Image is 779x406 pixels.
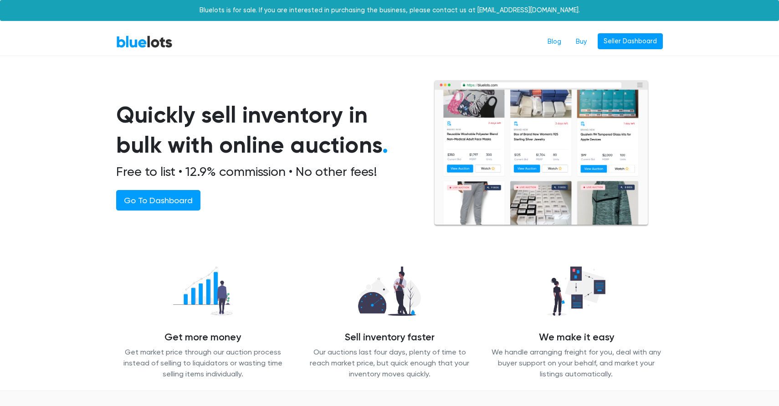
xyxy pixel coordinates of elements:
h4: We make it easy [490,332,663,344]
a: BlueLots [116,35,173,48]
h4: Get more money [116,332,289,344]
img: sell_faster-bd2504629311caa3513348c509a54ef7601065d855a39eafb26c6393f8aa8a46.png [351,262,429,321]
p: We handle arranging freight for you, deal with any buyer support on your behalf, and market your ... [490,347,663,380]
span: . [382,131,388,159]
h2: Free to list • 12.9% commission • No other fees! [116,164,411,180]
a: Buy [569,33,594,51]
a: Seller Dashboard [598,33,663,50]
p: Get market price through our auction process instead of selling to liquidators or wasting time se... [116,347,289,380]
img: we_manage-77d26b14627abc54d025a00e9d5ddefd645ea4957b3cc0d2b85b0966dac19dae.png [540,262,613,321]
h4: Sell inventory faster [303,332,476,344]
img: browserlots-effe8949e13f0ae0d7b59c7c387d2f9fb811154c3999f57e71a08a1b8b46c466.png [433,80,649,227]
img: recover_more-49f15717009a7689fa30a53869d6e2571c06f7df1acb54a68b0676dd95821868.png [165,262,240,321]
h1: Quickly sell inventory in bulk with online auctions [116,100,411,160]
p: Our auctions last four days, plenty of time to reach market price, but quick enough that your inv... [303,347,476,380]
a: Go To Dashboard [116,190,200,211]
a: Blog [540,33,569,51]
